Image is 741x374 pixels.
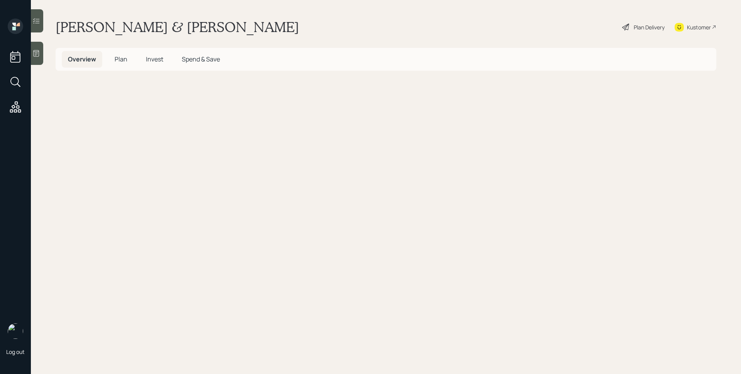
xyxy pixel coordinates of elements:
[8,323,23,339] img: james-distasi-headshot.png
[56,19,299,36] h1: [PERSON_NAME] & [PERSON_NAME]
[6,348,25,355] div: Log out
[146,55,163,63] span: Invest
[182,55,220,63] span: Spend & Save
[68,55,96,63] span: Overview
[687,23,711,31] div: Kustomer
[634,23,665,31] div: Plan Delivery
[115,55,127,63] span: Plan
